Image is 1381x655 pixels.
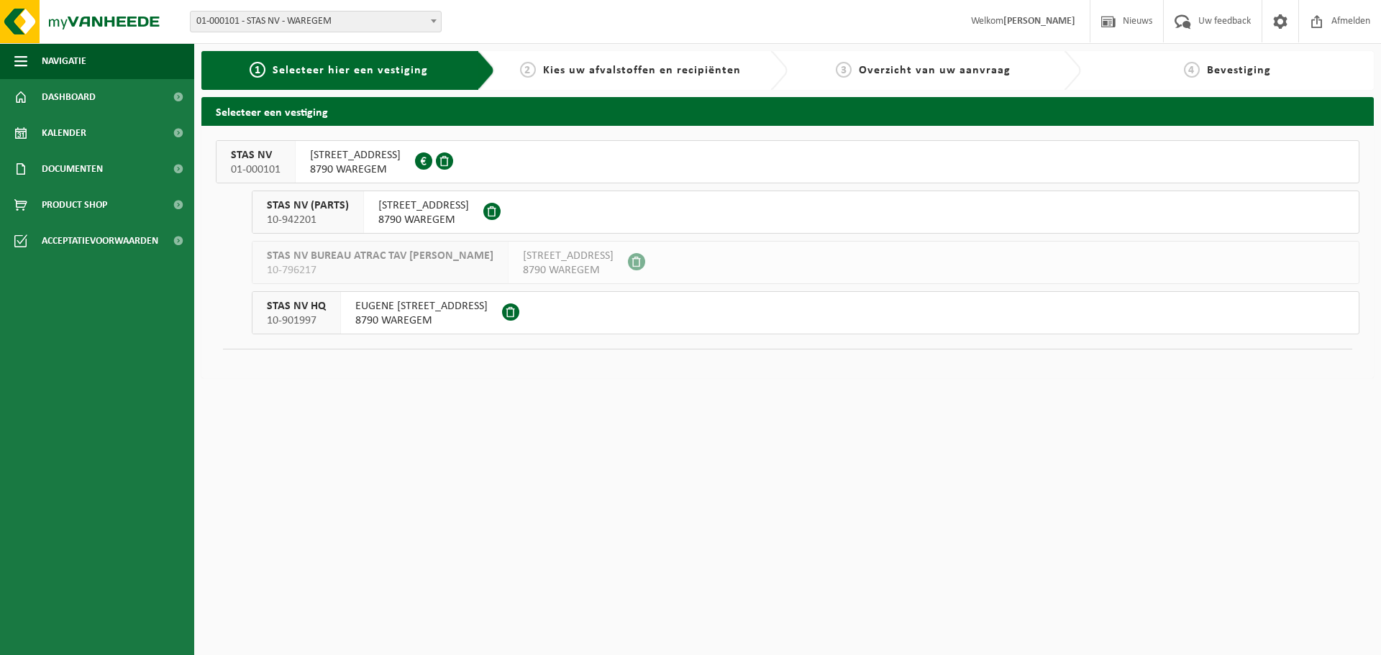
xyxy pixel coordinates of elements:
span: Dashboard [42,79,96,115]
button: STAS NV 01-000101 [STREET_ADDRESS]8790 WAREGEM [216,140,1359,183]
span: Selecteer hier een vestiging [273,65,428,76]
span: Bevestiging [1207,65,1271,76]
span: 8790 WAREGEM [378,213,469,227]
span: Acceptatievoorwaarden [42,223,158,259]
span: 10-796217 [267,263,493,278]
button: STAS NV (PARTS) 10-942201 [STREET_ADDRESS]8790 WAREGEM [252,191,1359,234]
span: [STREET_ADDRESS] [310,148,401,162]
span: 8790 WAREGEM [523,263,614,278]
span: 4 [1184,62,1200,78]
span: [STREET_ADDRESS] [378,198,469,213]
span: Documenten [42,151,103,187]
span: 8790 WAREGEM [355,313,488,328]
span: STAS NV (PARTS) [267,198,349,213]
span: 10-901997 [267,313,326,328]
span: 2 [520,62,536,78]
span: STAS NV HQ [267,299,326,313]
span: 01-000101 [231,162,281,177]
span: 01-000101 - STAS NV - WAREGEM [191,12,441,32]
span: Navigatie [42,43,86,79]
span: 10-942201 [267,213,349,227]
span: [STREET_ADDRESS] [523,249,614,263]
span: EUGENE [STREET_ADDRESS] [355,299,488,313]
span: 1 [250,62,265,78]
span: STAS NV [231,148,281,162]
span: STAS NV BUREAU ATRAC TAV [PERSON_NAME] [267,249,493,263]
h2: Selecteer een vestiging [201,97,1374,125]
button: STAS NV HQ 10-901997 EUGENE [STREET_ADDRESS]8790 WAREGEM [252,291,1359,334]
span: 8790 WAREGEM [310,162,401,177]
span: 3 [836,62,852,78]
strong: [PERSON_NAME] [1003,16,1075,27]
span: Overzicht van uw aanvraag [859,65,1011,76]
span: Kalender [42,115,86,151]
span: Product Shop [42,187,107,223]
span: Kies uw afvalstoffen en recipiënten [543,65,741,76]
span: 01-000101 - STAS NV - WAREGEM [190,11,442,32]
